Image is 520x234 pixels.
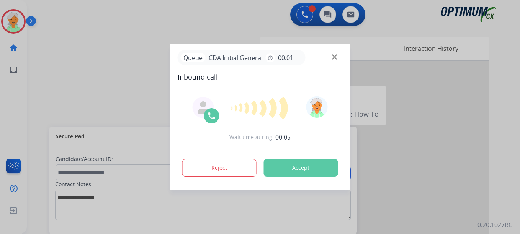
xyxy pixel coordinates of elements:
p: Queue [181,53,206,62]
img: call-icon [207,111,216,120]
span: Wait time at ring: [229,133,274,141]
p: 0.20.1027RC [477,220,512,229]
button: Reject [182,159,257,177]
img: agent-avatar [197,101,209,114]
button: Accept [264,159,338,177]
img: avatar [306,96,327,118]
span: 00:01 [278,53,293,62]
mat-icon: timer [267,55,273,61]
span: Inbound call [178,71,343,82]
span: 00:05 [275,133,291,142]
span: CDA Initial General [206,53,266,62]
img: close-button [332,54,337,60]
